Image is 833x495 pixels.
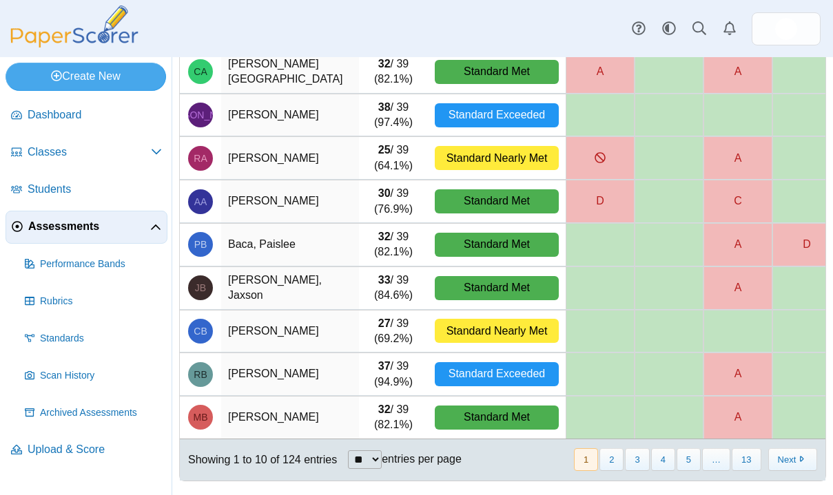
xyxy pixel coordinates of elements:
[359,180,428,223] td: / 39 (76.9%)
[359,396,428,439] td: / 39 (82.1%)
[6,6,143,48] img: PaperScorer
[194,326,207,336] span: Camila Besecker
[378,187,391,199] b: 30
[775,18,797,40] span: Casey Shaffer
[704,267,772,309] div: A
[40,332,162,346] span: Standards
[19,248,167,281] a: Performance Bands
[194,412,208,422] span: Mason Blake
[435,233,559,257] div: Standard Met
[435,362,559,386] div: Standard Exceeded
[359,136,428,180] td: / 39 (64.1%)
[221,223,359,266] td: Baca, Paislee
[359,50,428,94] td: / 39 (82.1%)
[28,219,150,234] span: Assessments
[161,110,240,120] span: Josiah Arrowood
[194,67,207,76] span: Charlotte Allphin
[378,274,391,286] b: 33
[221,136,359,180] td: [PERSON_NAME]
[194,240,207,249] span: Paislee Baca
[40,295,162,308] span: Rubrics
[435,60,559,84] div: Standard Met
[704,51,772,93] div: A
[359,266,428,310] td: / 39 (84.6%)
[6,211,167,244] a: Assessments
[775,18,797,40] img: ps.08Dk8HiHb5BR1L0X
[435,189,559,213] div: Standard Met
[599,448,624,471] button: 2
[6,136,167,169] a: Classes
[732,448,761,471] button: 13
[768,448,817,471] button: Next
[19,285,167,318] a: Rubrics
[435,103,559,127] div: Standard Exceeded
[6,173,167,207] a: Students
[221,266,359,310] td: [PERSON_NAME], Jaxson
[359,352,428,396] td: / 39 (94.9%)
[221,50,359,94] td: [PERSON_NAME][GEOGRAPHIC_DATA]
[359,310,428,353] td: / 39 (69.2%)
[651,448,675,471] button: 4
[19,322,167,355] a: Standards
[28,442,162,457] span: Upload & Score
[573,448,817,471] nav: pagination
[40,406,162,420] span: Archived Assessments
[28,107,162,123] span: Dashboard
[704,180,772,222] div: C
[702,448,730,471] span: …
[378,231,391,242] b: 32
[704,353,772,395] div: A
[194,370,207,379] span: Ruby Bigelow
[40,257,162,271] span: Performance Bands
[195,283,206,293] span: Jaxson Beckstrand
[704,137,772,179] div: A
[28,145,151,160] span: Classes
[378,360,391,372] b: 37
[180,439,337,481] div: Showing 1 to 10 of 124 entries
[574,448,598,471] button: 1
[6,63,166,90] a: Create New
[19,359,167,392] a: Scan History
[194,197,207,207] span: Aubrey Avila
[435,319,559,343] div: Standard Nearly Met
[382,453,462,465] label: entries per page
[359,94,428,137] td: / 39 (97.4%)
[221,180,359,223] td: [PERSON_NAME]
[704,397,772,439] div: A
[378,317,391,329] b: 27
[6,99,167,132] a: Dashboard
[19,397,167,430] a: Archived Assessments
[677,448,701,471] button: 5
[752,12,821,45] a: ps.08Dk8HiHb5BR1L0X
[221,396,359,439] td: [PERSON_NAME]
[221,310,359,353] td: [PERSON_NAME]
[378,403,391,415] b: 32
[378,144,391,156] b: 25
[194,154,207,163] span: Ryan Ashley
[6,38,143,50] a: PaperScorer
[28,182,162,197] span: Students
[714,14,745,44] a: Alerts
[40,369,162,383] span: Scan History
[566,180,634,222] div: D
[6,434,167,467] a: Upload & Score
[221,352,359,396] td: [PERSON_NAME]
[435,406,559,430] div: Standard Met
[566,51,634,93] div: A
[378,58,391,70] b: 32
[378,101,391,113] b: 38
[625,448,649,471] button: 3
[221,94,359,137] td: [PERSON_NAME]
[435,276,559,300] div: Standard Met
[359,223,428,266] td: / 39 (82.1%)
[704,224,772,266] div: A
[435,146,559,170] div: Standard Nearly Met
